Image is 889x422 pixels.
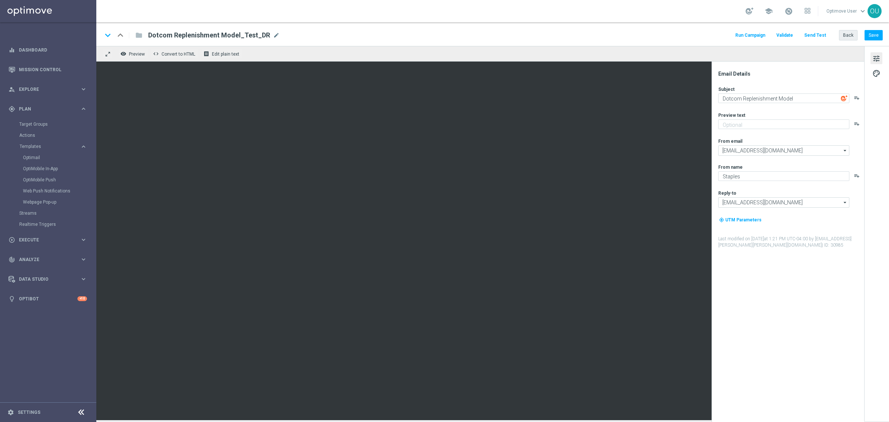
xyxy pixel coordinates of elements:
span: Plan [19,107,80,111]
a: Webpage Pop-up [23,199,77,205]
button: play_circle_outline Execute keyboard_arrow_right [8,237,87,243]
div: Templates [20,144,80,149]
i: arrow_drop_down [842,198,849,207]
div: person_search Explore keyboard_arrow_right [8,86,87,92]
button: Data Studio keyboard_arrow_right [8,276,87,282]
span: Execute [19,238,80,242]
button: palette [870,67,882,79]
label: Preview text [718,112,745,118]
label: Reply-to [718,190,736,196]
a: Web Push Notifications [23,188,77,194]
div: +10 [77,296,87,301]
input: Select [718,145,849,156]
i: play_circle_outline [9,237,15,243]
div: Web Push Notifications [23,185,96,197]
div: Dashboard [9,40,87,60]
div: Webpage Pop-up [23,197,96,208]
i: person_search [9,86,15,93]
div: Optibot [9,289,87,309]
div: Explore [9,86,80,93]
i: playlist_add [854,95,860,101]
div: Streams [19,208,96,219]
label: From name [718,164,743,170]
div: Mission Control [9,60,87,79]
span: Edit plain text [212,52,239,57]
button: remove_red_eye Preview [119,49,148,59]
i: keyboard_arrow_right [80,86,87,93]
button: Back [839,30,858,40]
div: OptiMobile In-App [23,163,96,174]
i: equalizer [9,47,15,53]
a: Realtime Triggers [19,221,77,227]
button: track_changes Analyze keyboard_arrow_right [8,257,87,263]
input: Select [718,197,849,208]
a: OptiMobile In-App [23,166,77,172]
span: UTM Parameters [725,217,762,222]
button: tune [870,52,882,64]
a: Dashboard [19,40,87,60]
span: Dotcom Replenishment Model_Test_DR [148,31,270,40]
div: Target Groups [19,119,96,130]
i: receipt [203,51,209,57]
div: Optimail [23,152,96,163]
div: Plan [9,106,80,112]
i: my_location [719,217,724,222]
label: Last modified on [DATE] at 1:21 PM UTC-04:00 by [EMAIL_ADDRESS][PERSON_NAME][PERSON_NAME][DOMAIN_... [718,236,863,248]
div: Email Details [718,70,863,77]
button: playlist_add [854,121,860,127]
i: keyboard_arrow_right [80,105,87,112]
span: school [765,7,773,15]
button: equalizer Dashboard [8,47,87,53]
a: Optimove Userkeyboard_arrow_down [826,6,868,17]
i: keyboard_arrow_down [102,30,113,41]
button: gps_fixed Plan keyboard_arrow_right [8,106,87,112]
span: Templates [20,144,73,149]
span: keyboard_arrow_down [859,7,867,15]
span: mode_edit [273,32,280,39]
div: Analyze [9,256,80,263]
button: playlist_add [854,173,860,179]
i: keyboard_arrow_right [80,276,87,283]
span: code [153,51,159,57]
button: Mission Control [8,67,87,73]
a: Optimail [23,155,77,161]
a: Optibot [19,289,77,309]
span: Data Studio [19,277,80,281]
button: lightbulb Optibot +10 [8,296,87,302]
label: Subject [718,86,735,92]
span: palette [872,69,880,78]
div: Realtime Triggers [19,219,96,230]
i: keyboard_arrow_right [80,143,87,150]
i: arrow_drop_down [842,146,849,155]
span: tune [872,54,880,63]
span: | ID: 30985 [822,243,843,248]
div: Templates [19,141,96,208]
i: track_changes [9,256,15,263]
a: Target Groups [19,121,77,127]
i: keyboard_arrow_right [80,236,87,243]
div: OptiMobile Push [23,174,96,185]
span: Analyze [19,257,80,262]
i: keyboard_arrow_right [80,256,87,263]
a: Settings [18,410,40,415]
span: Convert to HTML [162,52,195,57]
span: Validate [776,33,793,38]
i: settings [7,409,14,416]
button: code Convert to HTML [151,49,199,59]
button: Templates keyboard_arrow_right [19,144,87,149]
button: receipt Edit plain text [202,49,243,59]
a: Actions [19,132,77,138]
span: Preview [129,52,145,57]
button: Save [865,30,883,40]
button: Run Campaign [734,30,766,40]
